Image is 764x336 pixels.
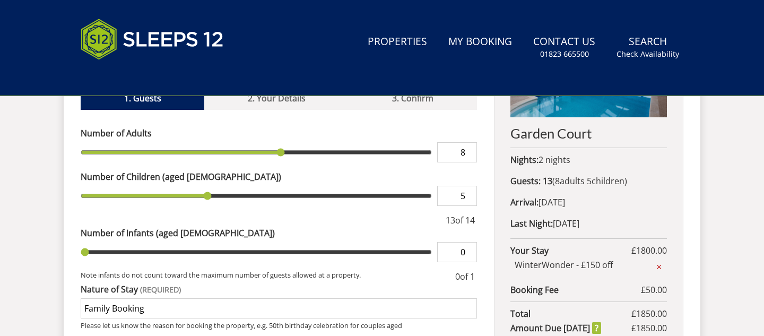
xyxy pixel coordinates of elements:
[81,227,477,239] label: Number of Infants (aged [DEMOGRAPHIC_DATA])
[444,214,477,227] div: of 14
[75,72,187,81] iframe: Customer reviews powered by Trustpilot
[543,175,552,187] strong: 13
[555,175,585,187] span: adult
[510,218,553,229] strong: Last Night:
[587,175,592,187] span: 5
[81,127,477,140] label: Number of Adults
[641,283,667,296] span: £
[81,283,477,296] label: Nature of Stay
[455,271,460,282] span: 0
[446,214,455,226] span: 13
[636,322,667,334] span: 1850.00
[510,153,667,166] p: 2 nights
[510,244,631,257] strong: Your Stay
[363,30,431,54] a: Properties
[81,87,204,110] a: 1. Guests
[617,49,679,59] small: Check Availability
[580,175,585,187] span: s
[81,13,224,66] img: Sleeps 12
[349,87,476,110] a: 3. Confirm
[631,307,667,320] span: £
[510,307,631,320] strong: Total
[540,49,589,59] small: 01823 665500
[510,175,541,187] strong: Guests:
[585,175,624,187] span: child
[510,217,667,230] p: [DATE]
[510,196,539,208] strong: Arrival:
[636,308,667,320] span: 1850.00
[510,322,601,334] strong: Amount Due [DATE]
[515,259,651,277] span: WinterWonder - £150 off
[204,87,349,110] a: 2. Your Details
[636,245,667,256] span: 1800.00
[81,170,477,183] label: Number of Children (aged [DEMOGRAPHIC_DATA])
[510,283,641,296] strong: Booking Fee
[555,175,560,187] span: 8
[631,322,667,334] span: £
[510,126,667,141] h2: Garden Court
[529,30,600,65] a: Contact Us01823 665500
[611,175,624,187] span: ren
[612,30,683,65] a: SearchCheck Availability
[81,270,453,283] small: Note infants do not count toward the maximum number of guests allowed at a property.
[510,154,539,166] strong: Nights:
[631,244,667,257] span: £
[510,196,667,209] p: [DATE]
[444,30,516,54] a: My Booking
[453,270,477,283] div: of 1
[646,284,667,296] span: 50.00
[543,175,627,187] span: ( )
